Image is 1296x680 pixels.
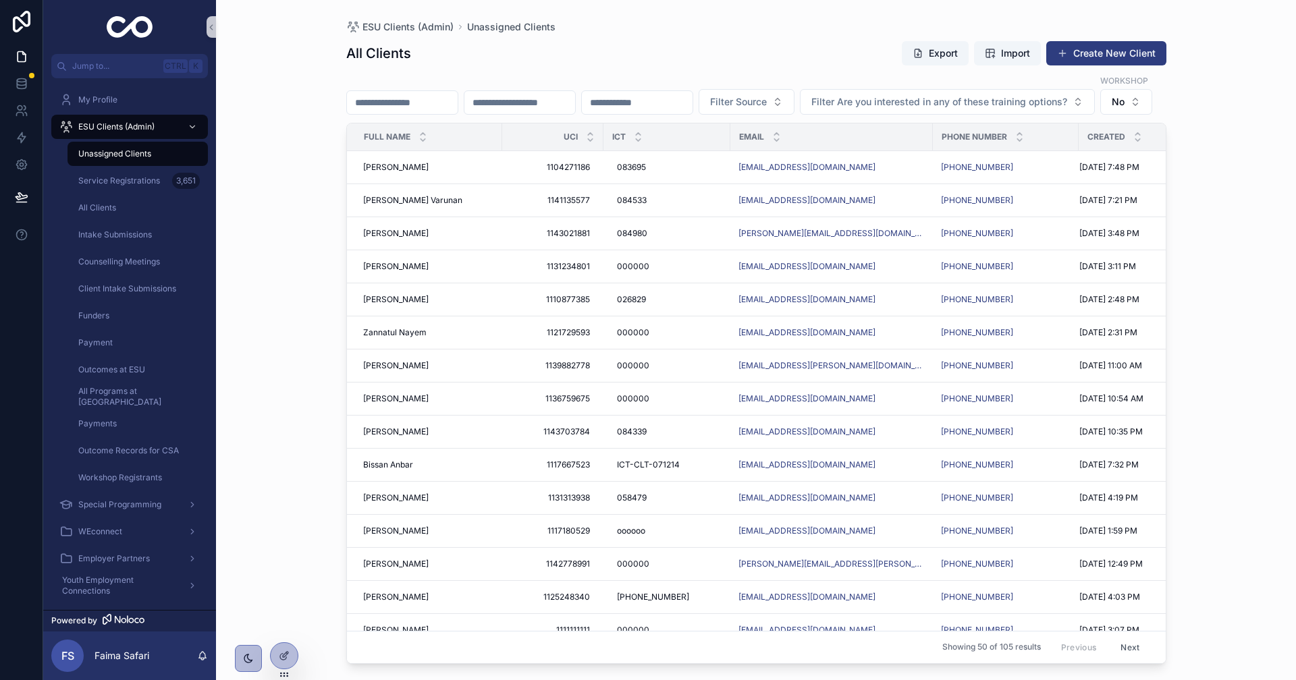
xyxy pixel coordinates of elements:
[78,202,116,213] span: All Clients
[612,388,722,409] a: 000000
[363,426,494,437] a: [PERSON_NAME]
[516,162,590,173] span: 1104271186
[363,195,494,206] a: [PERSON_NAME] Varunan
[941,526,1071,536] a: [PHONE_NUMBER]
[941,228,1071,239] a: [PHONE_NUMBER]
[612,586,722,608] a: [PHONE_NUMBER]
[738,195,875,206] a: [EMAIL_ADDRESS][DOMAIN_NAME]
[516,625,590,635] span: 1111111111
[612,289,722,310] a: 026829
[1079,327,1137,338] span: [DATE] 2:31 PM
[612,421,722,443] a: 084339
[510,619,595,641] a: 1111111111
[941,162,1071,173] a: [PHONE_NUMBER]
[363,625,494,635] a: [PERSON_NAME]
[738,195,925,206] a: [EMAIL_ADDRESS][DOMAIN_NAME]
[363,526,494,536] a: [PERSON_NAME]
[1100,89,1152,115] button: Select Button
[51,115,208,139] a: ESU Clients (Admin)
[739,132,764,142] span: Email
[941,592,1071,602] a: [PHONE_NUMBER]
[612,454,722,476] a: ICT-CLT-071214
[1079,261,1136,272] span: [DATE] 3:11 PM
[612,190,722,211] a: 084533
[738,559,925,569] a: [PERSON_NAME][EMAIL_ADDRESS][PERSON_NAME][DOMAIN_NAME]
[902,41,969,65] button: Export
[941,592,1013,602] a: [PHONE_NUMBER]
[941,294,1071,305] a: [PHONE_NUMBER]
[363,625,429,635] span: [PERSON_NAME]
[738,592,925,602] a: [EMAIL_ADDRESS][DOMAIN_NAME]
[1079,360,1142,371] span: [DATE] 11:00 AM
[1079,360,1203,371] a: [DATE] 11:00 AM
[941,327,1013,338] a: [PHONE_NUMBER]
[78,337,113,348] span: Payment
[516,592,590,602] span: 1125248340
[67,465,208,490] a: Workshop Registrants
[738,625,925,635] a: [EMAIL_ADDRESS][DOMAIN_NAME]
[617,195,647,206] span: 084533
[941,426,1013,437] a: [PHONE_NUMBER]
[78,526,122,537] span: WEconnect
[617,559,649,569] span: 000000
[941,195,1013,206] a: [PHONE_NUMBER]
[363,393,494,404] a: [PERSON_NAME]
[738,327,875,338] a: [EMAIL_ADDRESS][DOMAIN_NAME]
[941,459,1071,470] a: [PHONE_NUMBER]
[516,228,590,239] span: 1143021881
[617,261,649,272] span: 000000
[516,360,590,371] span: 1139882778
[1079,426,1203,437] a: [DATE] 10:35 PM
[1079,195,1203,206] a: [DATE] 7:21 PM
[364,132,410,142] span: Full Name
[941,426,1071,437] a: [PHONE_NUMBER]
[78,121,155,132] span: ESU Clients (Admin)
[363,360,429,371] span: [PERSON_NAME]
[941,625,1071,635] a: [PHONE_NUMBER]
[1079,327,1203,338] a: [DATE] 2:31 PM
[67,304,208,328] a: Funders
[67,438,208,463] a: Outcome Records for CSA
[78,310,109,321] span: Funders
[78,472,162,483] span: Workshop Registrants
[1079,426,1143,437] span: [DATE] 10:35 PM
[516,327,590,338] span: 1121729593
[941,261,1071,272] a: [PHONE_NUMBER]
[941,559,1071,569] a: [PHONE_NUMBER]
[43,610,216,631] a: Powered by
[67,250,208,274] a: Counselling Meetings
[346,44,411,63] h1: All Clients
[1079,559,1143,569] span: [DATE] 12:49 PM
[363,261,494,272] a: [PERSON_NAME]
[67,223,208,247] a: Intake Submissions
[738,228,925,239] a: [PERSON_NAME][EMAIL_ADDRESS][DOMAIN_NAME]
[510,256,595,277] a: 1131234801
[516,426,590,437] span: 1143703784
[710,95,767,109] span: Filter Source
[617,393,649,404] span: 000000
[738,261,875,272] a: [EMAIL_ADDRESS][DOMAIN_NAME]
[510,487,595,509] a: 1131313938
[510,553,595,575] a: 1142778991
[467,20,556,34] span: Unassigned Clients
[941,393,1071,404] a: [PHONE_NUMBER]
[516,492,590,503] span: 1131313938
[510,157,595,178] a: 1104271186
[78,283,176,294] span: Client Intake Submissions
[800,89,1095,115] button: Select Button
[51,615,97,626] span: Powered by
[738,162,925,173] a: [EMAIL_ADDRESS][DOMAIN_NAME]
[617,492,647,503] span: 058479
[363,195,462,206] span: [PERSON_NAME] Varunan
[510,322,595,343] a: 1121729593
[51,519,208,544] a: WEconnect
[67,412,208,436] a: Payments
[1079,162,1139,173] span: [DATE] 7:48 PM
[1046,41,1166,65] button: Create New Client
[510,223,595,244] a: 1143021881
[67,169,208,193] a: Service Registrations3,651
[43,78,216,610] div: scrollable content
[78,386,194,407] span: All Programs at [GEOGRAPHIC_DATA]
